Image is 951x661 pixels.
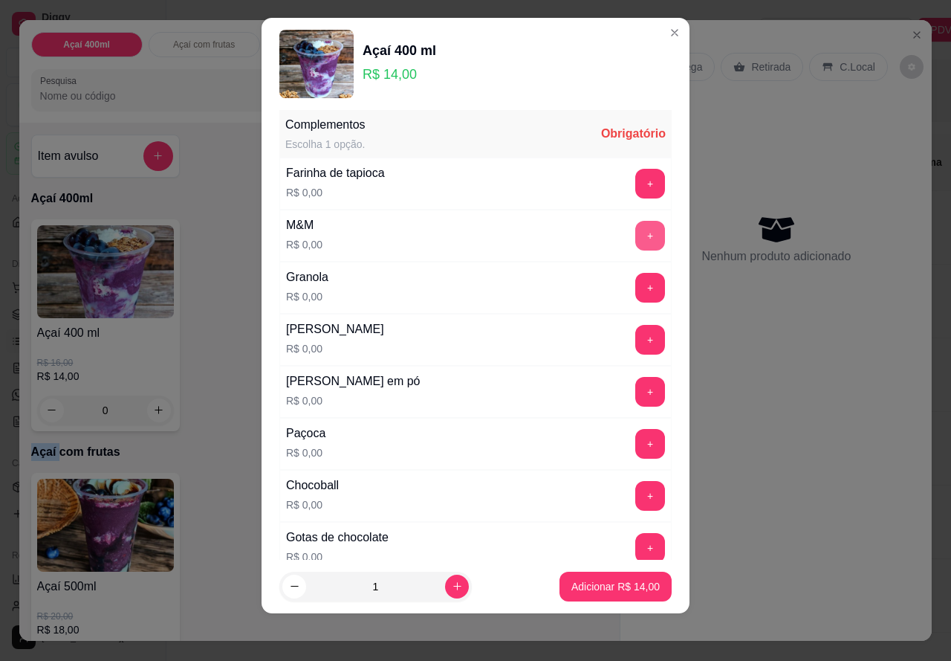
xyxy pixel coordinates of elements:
[445,575,469,599] button: increase-product-quantity
[286,216,322,234] div: M&M
[285,116,366,134] div: Complementos
[635,273,665,303] button: add
[286,549,389,564] p: R$ 0,00
[285,137,366,152] div: Escolha 1 opção.
[635,325,665,355] button: add
[286,320,384,338] div: [PERSON_NAME]
[635,481,665,511] button: add
[663,21,687,45] button: Close
[286,477,339,494] div: Chocoball
[286,373,421,390] div: [PERSON_NAME] em pó
[635,377,665,407] button: add
[286,185,385,200] p: R$ 0,00
[635,221,665,251] button: add
[286,237,322,252] p: R$ 0,00
[282,575,306,599] button: decrease-product-quantity
[286,268,328,286] div: Granola
[286,445,325,460] p: R$ 0,00
[635,533,665,563] button: add
[635,429,665,459] button: add
[286,341,384,356] p: R$ 0,00
[286,497,339,512] p: R$ 0,00
[559,572,672,602] button: Adicionar R$ 14,00
[601,125,666,143] div: Obrigatório
[279,30,354,98] img: product-image
[571,579,660,594] p: Adicionar R$ 14,00
[286,529,389,546] div: Gotas de chocolate
[363,40,436,61] div: Açaí 400 ml
[286,393,421,408] p: R$ 0,00
[286,164,385,182] div: Farinha de tapioca
[635,169,665,199] button: add
[363,64,436,85] p: R$ 14,00
[286,425,325,442] div: Paçoca
[286,289,328,304] p: R$ 0,00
